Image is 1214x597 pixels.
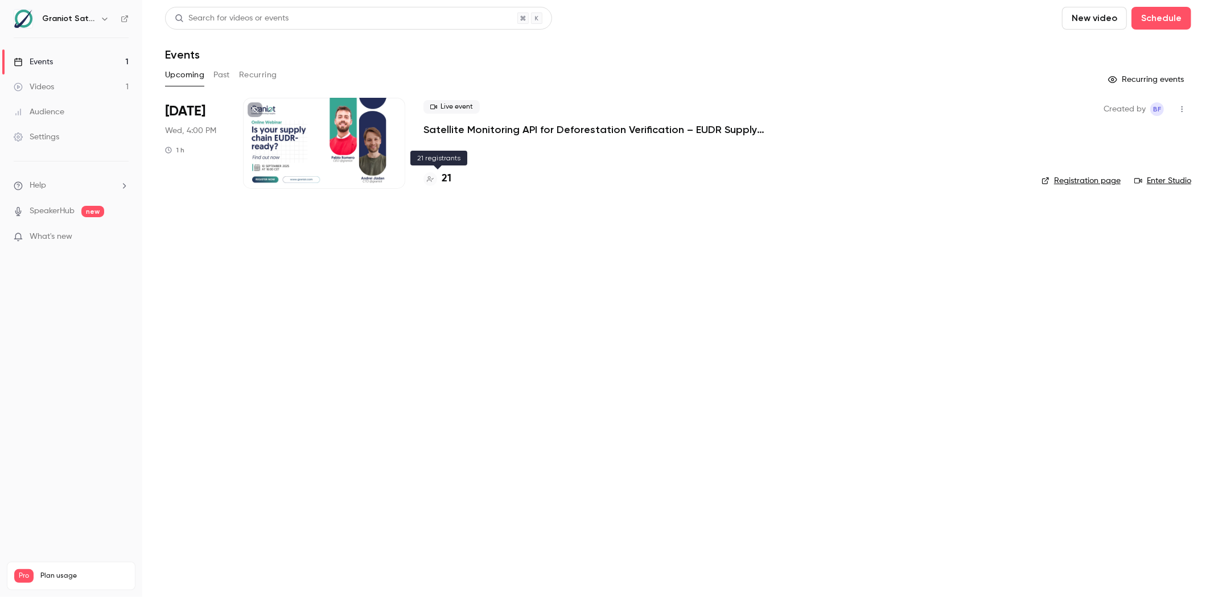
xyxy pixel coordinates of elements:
[1134,175,1191,186] a: Enter Studio
[1104,102,1146,116] span: Created by
[115,232,129,242] iframe: Noticeable Trigger
[1153,102,1161,116] span: BF
[30,231,72,243] span: What's new
[14,106,64,118] div: Audience
[423,171,451,186] a: 21
[165,48,200,61] h1: Events
[14,180,129,192] li: help-dropdown-opener
[213,66,230,84] button: Past
[165,66,204,84] button: Upcoming
[1131,7,1191,30] button: Schedule
[40,571,128,581] span: Plan usage
[442,171,451,186] h4: 21
[165,125,216,136] span: Wed, 4:00 PM
[1062,7,1127,30] button: New video
[1042,175,1121,186] a: Registration page
[1103,71,1191,89] button: Recurring events
[14,56,53,68] div: Events
[42,13,96,24] h6: Graniot Satellite Technologies SL
[14,569,34,583] span: Pro
[423,123,765,136] a: Satellite Monitoring API for Deforestation Verification – EUDR Supply Chains
[165,98,225,189] div: Sep 10 Wed, 4:00 PM (Europe/Paris)
[30,180,46,192] span: Help
[423,100,480,114] span: Live event
[165,102,205,121] span: [DATE]
[1150,102,1164,116] span: Beliza Falcon
[14,131,59,143] div: Settings
[175,13,289,24] div: Search for videos or events
[14,10,32,28] img: Graniot Satellite Technologies SL
[165,146,184,155] div: 1 h
[81,206,104,217] span: new
[14,81,54,93] div: Videos
[239,66,277,84] button: Recurring
[30,205,75,217] a: SpeakerHub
